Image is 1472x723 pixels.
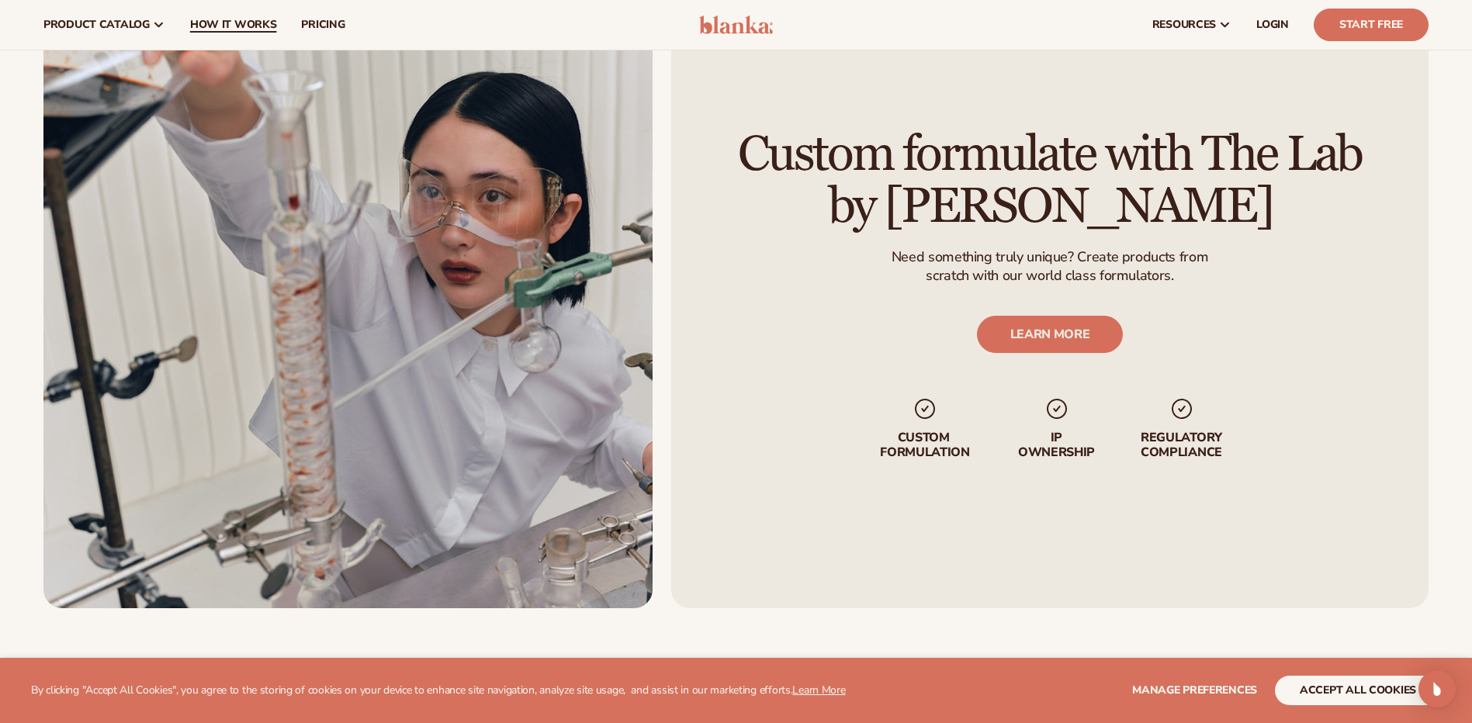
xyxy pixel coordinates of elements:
p: scratch with our world class formulators. [892,266,1208,284]
a: Learn More [792,683,845,697]
p: IP Ownership [1017,431,1096,460]
span: product catalog [43,19,150,31]
span: How It Works [190,19,277,31]
button: Manage preferences [1132,676,1257,705]
p: Custom formulation [876,431,973,460]
button: accept all cookies [1275,676,1441,705]
span: LOGIN [1256,19,1289,31]
p: regulatory compliance [1139,431,1223,460]
a: LEARN MORE [977,316,1124,353]
p: Need something truly unique? Create products from [892,248,1208,266]
span: resources [1152,19,1216,31]
div: Open Intercom Messenger [1418,670,1456,707]
a: Start Free [1314,9,1429,41]
img: checkmark_svg [913,396,937,421]
h2: Custom formulate with The Lab by [PERSON_NAME] [715,128,1385,232]
span: Manage preferences [1132,683,1257,697]
p: By clicking "Accept All Cookies", you agree to the storing of cookies on your device to enhance s... [31,684,846,697]
span: pricing [301,19,345,31]
img: checkmark_svg [1044,396,1068,421]
img: logo [699,16,773,34]
img: checkmark_svg [1169,396,1193,421]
